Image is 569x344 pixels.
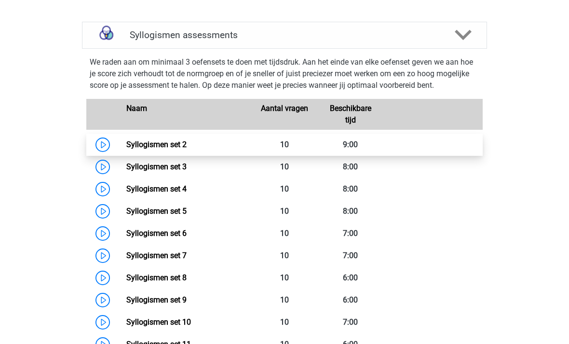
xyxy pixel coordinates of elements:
a: Syllogismen set 2 [126,140,187,149]
div: Beschikbare tijd [317,103,383,126]
p: We raden aan om minimaal 3 oefensets te doen met tijdsdruk. Aan het einde van elke oefenset geven... [90,56,479,91]
img: syllogismen assessments [94,23,119,47]
a: Syllogismen set 9 [126,295,187,304]
a: Syllogismen set 8 [126,273,187,282]
a: assessments Syllogismen assessments [78,22,491,49]
a: Syllogismen set 5 [126,206,187,216]
a: Syllogismen set 7 [126,251,187,260]
div: Naam [119,103,251,126]
a: Syllogismen set 3 [126,162,187,171]
a: Syllogismen set 6 [126,229,187,238]
h4: Syllogismen assessments [130,29,439,41]
a: Syllogismen set 10 [126,317,191,327]
a: Syllogismen set 4 [126,184,187,193]
div: Aantal vragen [251,103,317,126]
